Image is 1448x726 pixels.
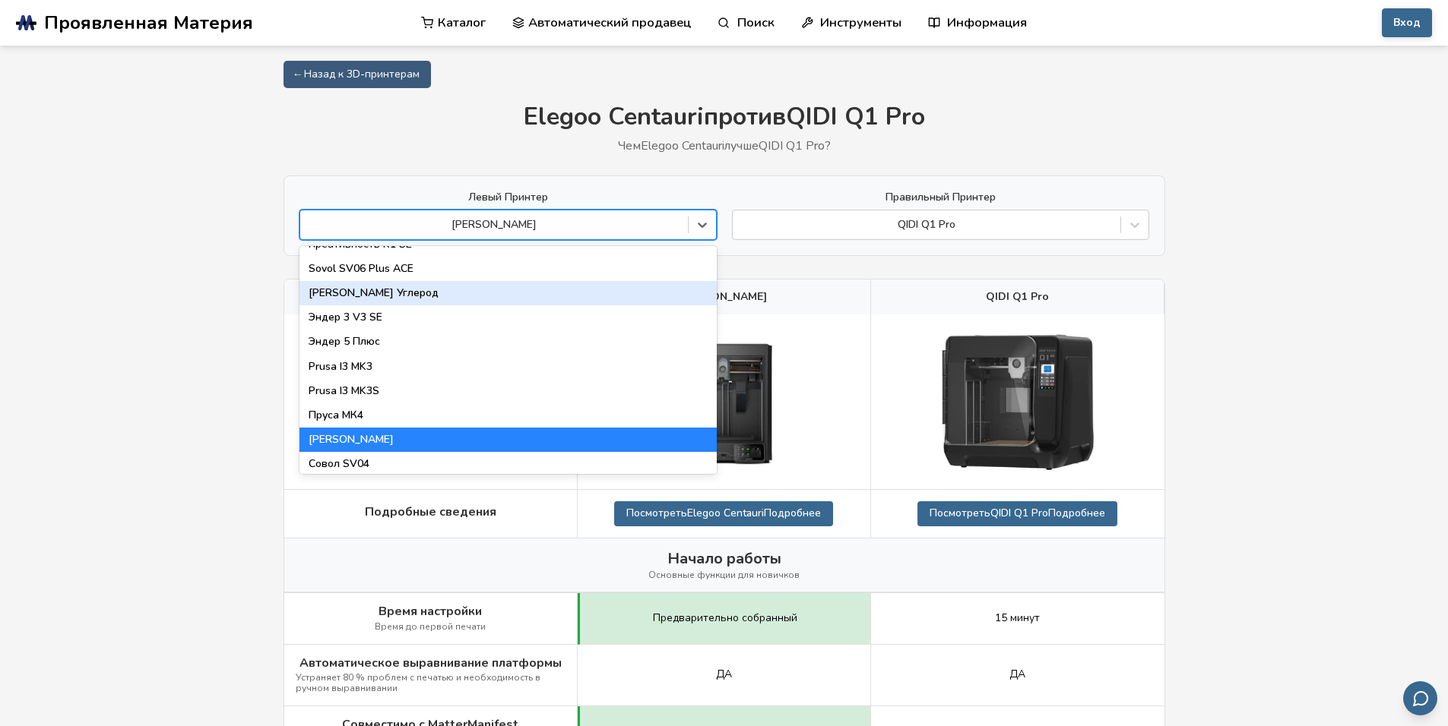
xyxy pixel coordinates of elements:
[716,667,732,681] ya-tr-span: ДА
[917,501,1117,526] a: ПосмотретьQIDI Q1 ProПодробнее
[947,15,1027,30] ya-tr-span: Информация
[295,67,420,81] ya-tr-span: ← Назад к 3D-принтерам
[1048,506,1105,520] ya-tr-span: Подробнее
[308,219,311,231] input: [PERSON_NAME]Anycubic Kobra 2Совол SV08Креативность ПриветAnkerMake M5CАникубическая КобраAnycubi...
[759,137,825,154] ya-tr-span: QIDI Q1 Pro
[1009,667,1025,681] ya-tr-span: ДА
[309,261,413,276] ya-tr-span: Sovol SV06 Plus ACE
[284,61,431,88] a: ← Назад к 3D-принтерам
[1403,681,1437,715] button: Отправить отзыв по электронной почте
[528,15,691,30] ya-tr-span: Автоматический продавец
[648,569,800,581] ya-tr-span: Основные функции для новичков
[737,15,775,30] ya-tr-span: Поиск
[1393,17,1421,29] ya-tr-span: Вход
[524,100,704,133] ya-tr-span: Elegoo Centauri
[704,100,786,133] ya-tr-span: против
[653,611,797,625] ya-tr-span: Предварительно собранный
[724,137,759,154] ya-tr-span: лучше
[309,384,379,398] ya-tr-span: Prusa I3 MK3S
[820,15,901,30] ya-tr-span: Инструменты
[641,137,724,154] ya-tr-span: Elegoo Centauri
[614,501,833,526] a: ПосмотретьElegoo CentauriПодробнее
[942,334,1094,470] img: QIDI Q1 Pro
[667,548,781,569] ya-tr-span: Начало работы
[438,15,486,30] ya-tr-span: Каталог
[309,334,380,349] ya-tr-span: Эндер 5 Плюс
[1382,8,1432,37] button: Вход
[296,671,540,694] ya-tr-span: Устраняет 80 % проблем с печатью и необходимость в ручном выравнивании
[995,611,1040,625] ya-tr-span: 15 минут
[618,137,641,154] ya-tr-span: Чем
[626,506,687,520] ya-tr-span: Посмотреть
[764,506,821,520] ya-tr-span: Подробнее
[930,506,990,520] ya-tr-span: Посмотреть
[986,289,1049,304] ya-tr-span: QIDI Q1 Pro
[309,310,382,324] ya-tr-span: Эндер 3 V3 SE
[648,326,800,478] img: Элегу Центаврианин
[740,219,743,231] input: QIDI Q1 Pro
[44,10,253,36] ya-tr-span: Проявленная Материя
[886,190,996,204] ya-tr-span: Правильный Принтер
[309,456,369,471] ya-tr-span: Совол SV04
[825,137,831,154] ya-tr-span: ?
[687,506,764,520] ya-tr-span: Elegoo Centauri
[309,432,394,447] ya-tr-span: [PERSON_NAME]
[379,603,482,620] ya-tr-span: Время настройки
[786,100,925,133] ya-tr-span: QIDI Q1 Pro
[680,289,767,304] ya-tr-span: [PERSON_NAME]
[365,503,496,520] ya-tr-span: Подробные сведения
[299,655,562,671] ya-tr-span: Автоматическое выравнивание платформы
[309,408,363,422] ya-tr-span: Пруса МК4
[309,286,439,300] ya-tr-span: [PERSON_NAME] Углерод
[990,506,1048,520] ya-tr-span: QIDI Q1 Pro
[468,190,548,204] ya-tr-span: Левый Принтер
[309,359,372,374] ya-tr-span: Prusa I3 MK3
[375,620,486,633] ya-tr-span: Время до первой печати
